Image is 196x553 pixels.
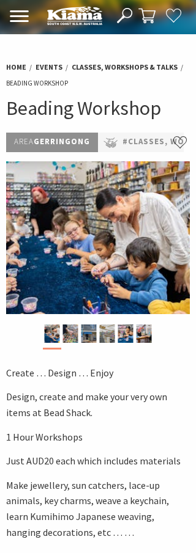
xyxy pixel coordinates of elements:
[6,453,190,469] p: Just AUD20 each which includes materials
[6,78,68,89] li: Beading Workshop
[6,430,190,445] p: 1 Hour Workshops
[100,324,115,343] img: Shop for Beads locally things to do in holidays
[6,62,26,72] a: Home
[6,478,190,540] p: Make jewellery, sun catchers, lace-up animals, key charms, weave a keychain, learn Kumihimo Japan...
[6,365,190,381] p: Create … Design … Enjoy
[6,133,98,152] p: Gerringong
[63,324,78,343] img: Workshops Shop for Beads Things to Do in Gerringong
[6,161,190,314] img: Workshops Activities Fun Things to Do in Gerringong
[6,389,190,420] p: Design, create and make your very own items at Bead Shack.
[14,136,34,147] span: Area
[81,324,97,343] img: Hidden Gem on south coast look in the rear of the millers arcade gerringong
[118,324,134,343] img: Craft Classes for Kids and Adults in Holidays and all year round
[72,62,178,72] a: Classes, Workshops & Talks
[45,324,60,343] img: Workshops Activities Fun Things to Do in Gerringong
[6,96,190,122] h1: Beading Workshop
[47,6,102,25] img: Kiama Logo
[36,62,62,72] a: Events
[137,324,152,343] img: Fun Kits Kids Adults and Family in holiday time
